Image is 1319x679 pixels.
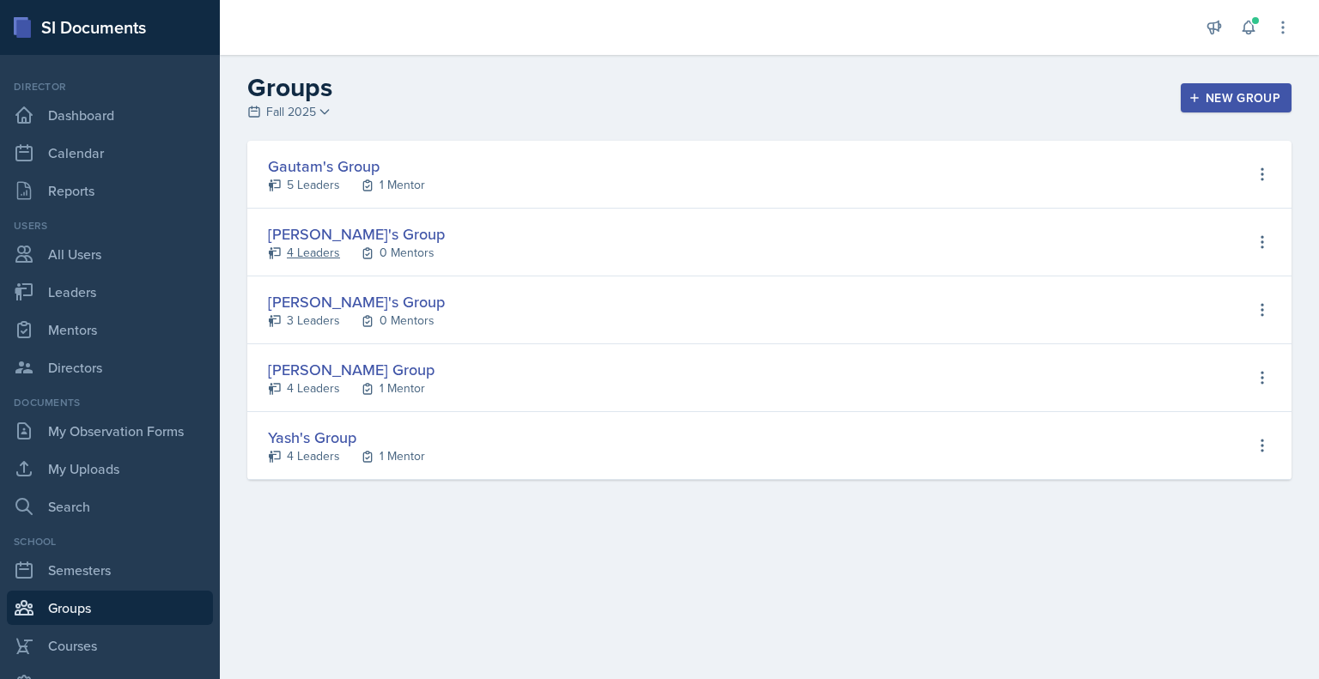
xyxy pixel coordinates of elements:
[7,173,213,208] a: Reports
[7,489,213,524] a: Search
[340,312,435,330] a: 0 Mentors
[380,447,425,465] div: 1 Mentor
[268,155,425,178] div: Gautam's Group
[287,379,340,397] div: 4 Leaders
[268,222,445,246] div: [PERSON_NAME]'s Group
[7,553,213,587] a: Semesters
[268,426,425,449] div: Yash's Group
[268,447,340,465] a: 4 Leaders
[268,379,340,397] a: 4 Leaders
[268,290,445,313] div: [PERSON_NAME]'s Group
[1181,83,1292,112] button: New Group
[340,447,425,465] a: 1 Mentor
[266,103,316,121] span: Fall 2025
[7,452,213,486] a: My Uploads
[287,312,340,330] div: 3 Leaders
[7,628,213,663] a: Courses
[7,312,213,347] a: Mentors
[7,275,213,309] a: Leaders
[268,358,435,381] div: [PERSON_NAME] Group
[287,244,340,262] div: 4 Leaders
[268,312,340,330] a: 3 Leaders
[287,176,340,194] div: 5 Leaders
[380,176,425,194] div: 1 Mentor
[287,447,340,465] div: 4 Leaders
[268,244,340,262] a: 4 Leaders
[7,136,213,170] a: Calendar
[7,414,213,448] a: My Observation Forms
[7,591,213,625] a: Groups
[7,79,213,94] div: Director
[1192,91,1280,105] div: New Group
[380,312,435,330] div: 0 Mentors
[340,379,425,397] a: 1 Mentor
[380,244,435,262] div: 0 Mentors
[380,379,425,397] div: 1 Mentor
[268,176,340,194] a: 5 Leaders
[7,350,213,385] a: Directors
[7,98,213,132] a: Dashboard
[340,176,425,194] a: 1 Mentor
[7,218,213,233] div: Users
[247,72,332,103] h2: Groups
[7,395,213,410] div: Documents
[7,534,213,549] div: School
[7,237,213,271] a: All Users
[340,244,435,262] a: 0 Mentors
